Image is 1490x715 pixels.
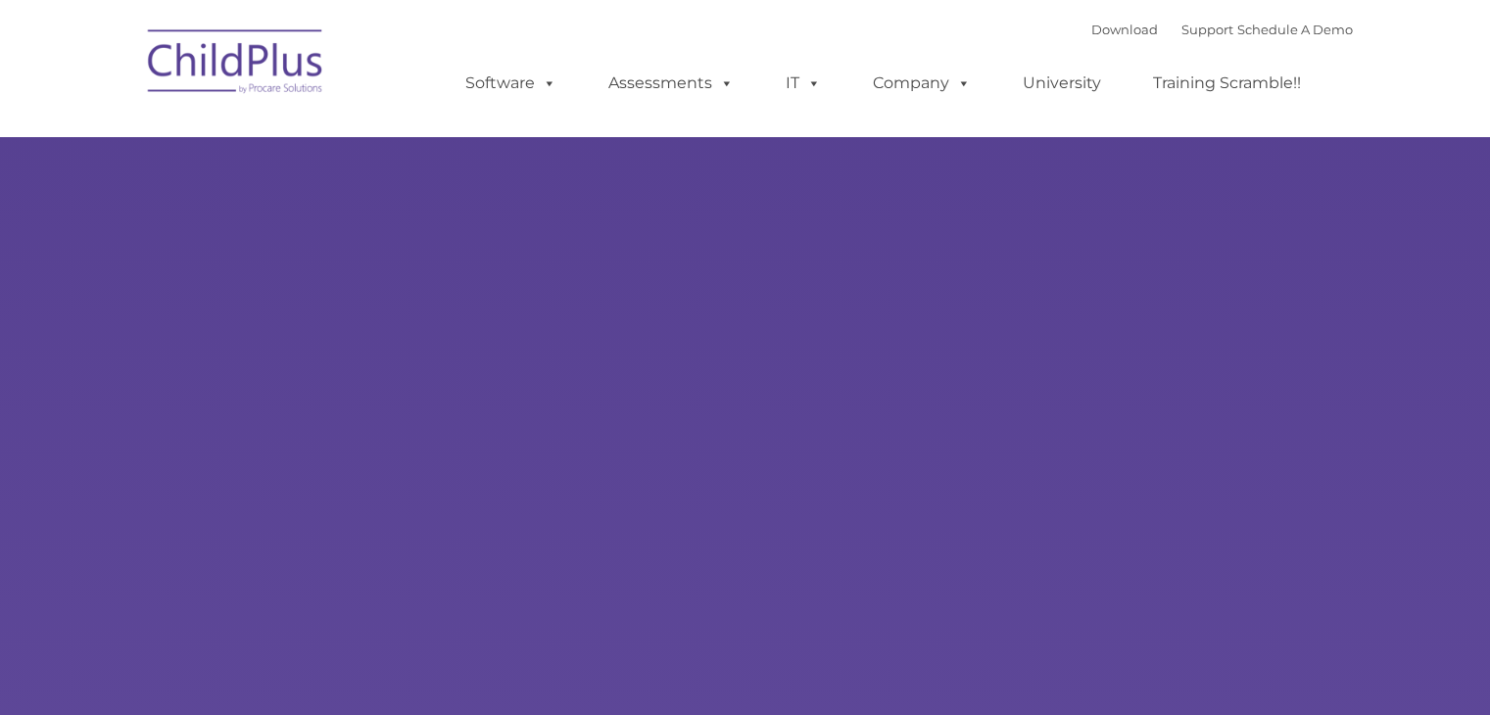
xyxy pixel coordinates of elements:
a: IT [766,64,841,103]
font: | [1091,22,1353,37]
img: ChildPlus by Procare Solutions [138,16,334,114]
a: Company [853,64,990,103]
a: Software [446,64,576,103]
a: Support [1181,22,1233,37]
a: Download [1091,22,1158,37]
a: Training Scramble!! [1133,64,1321,103]
a: Schedule A Demo [1237,22,1353,37]
a: Assessments [589,64,753,103]
a: University [1003,64,1121,103]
